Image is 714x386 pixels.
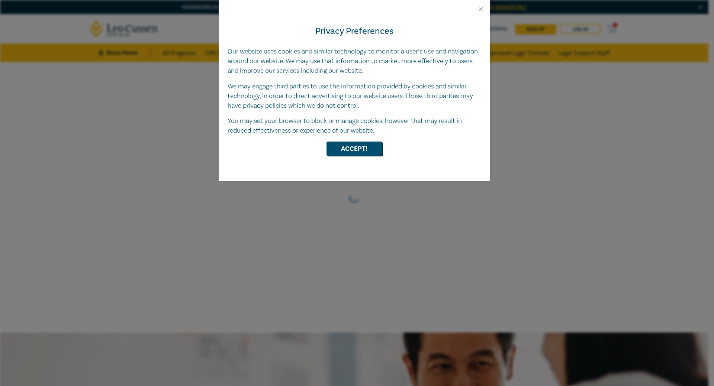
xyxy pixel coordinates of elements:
[477,6,484,13] button: Close
[228,25,481,38] h4: Privacy Preferences
[228,82,481,111] p: We may engage third parties to use the information provided by cookies and similar technology, in...
[228,116,481,136] p: You may set your browser to block or manage cookies, however that may result in reduced effective...
[327,142,382,156] button: Accept!
[228,47,481,76] p: Our website uses cookies and similar technology to monitor a user’s use and navigation around our...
